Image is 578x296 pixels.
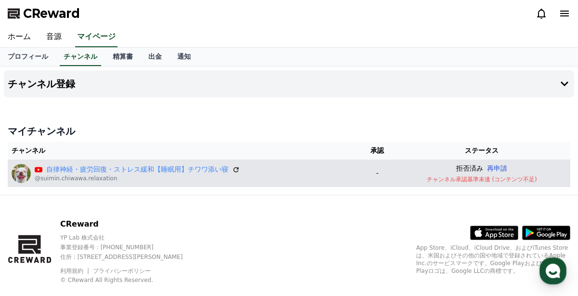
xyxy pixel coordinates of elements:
[4,70,574,97] button: チャンネル登録
[93,268,151,274] a: プライバシーポリシー
[12,164,31,183] img: 自律神経・疲労回復・ストレス緩和【睡眠用】チワワ添い寝
[60,253,199,261] p: 住所 : [STREET_ADDRESS][PERSON_NAME]
[416,244,570,275] p: App Store、iCloud、iCloud Drive、およびiTunes Storeは、米国およびその他の国や地域で登録されているApple Inc.のサービスマークです。Google P...
[105,48,141,66] a: 精算書
[60,234,199,242] p: YP Lab 株式会社
[39,27,69,47] a: 音源
[60,268,91,274] a: 利用規約
[25,230,41,238] span: Home
[75,27,118,47] a: マイページ
[143,230,166,238] span: Settings
[8,79,75,89] h4: チャンネル登録
[3,216,64,240] a: Home
[366,168,390,178] p: -
[8,124,570,138] h4: マイチャンネル
[170,48,198,66] a: 通知
[8,142,362,160] th: チャンネル
[35,175,240,182] p: @suimin.chiwawa.relaxation
[60,276,199,284] p: © CReward All Rights Reserved.
[60,48,101,66] a: チャンネル
[393,142,570,160] th: ステータス
[64,216,124,240] a: Messages
[46,164,228,175] a: 自律神経・疲労回復・ストレス緩和【睡眠用】チワワ添い寝
[124,216,185,240] a: Settings
[362,142,394,160] th: 承認
[60,243,199,251] p: 事業登録番号 : [PHONE_NUMBER]
[23,6,80,21] span: CReward
[397,175,566,183] p: チャンネル承認基準未達 (コンテンツ不足)
[456,163,483,174] p: 拒否済み
[141,48,170,66] a: 出金
[80,231,108,239] span: Messages
[60,218,199,230] p: CReward
[487,163,507,174] button: 再申請
[8,6,80,21] a: CReward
